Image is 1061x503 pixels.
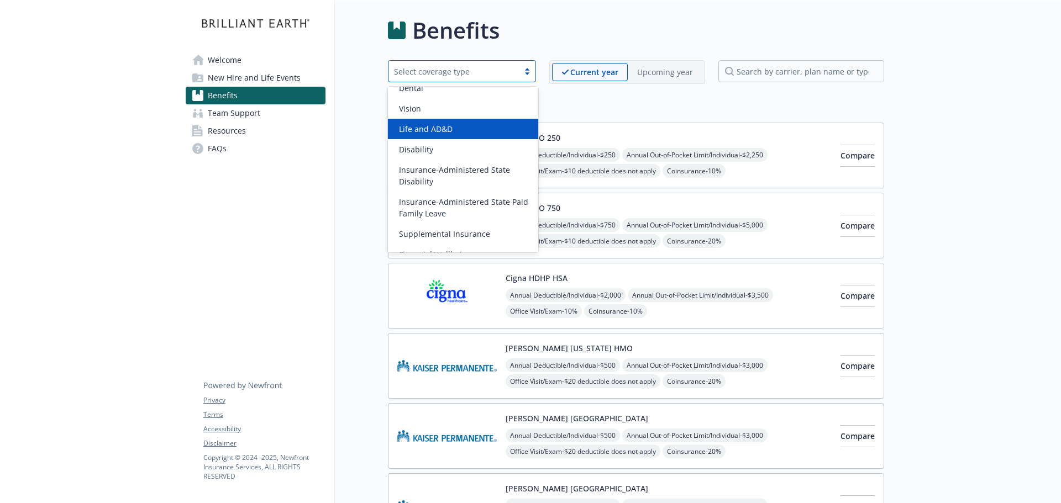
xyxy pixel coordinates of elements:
button: Cigna HDHP HSA [506,272,568,284]
a: Disclaimer [203,438,325,448]
img: Kaiser Permanente Insurance Company carrier logo [397,412,497,459]
span: Vision [399,103,421,114]
span: Office Visit/Exam - $20 deductible does not apply [506,444,660,458]
span: Annual Out-of-Pocket Limit/Individual - $3,500 [628,288,773,302]
span: Office Visit/Exam - $20 deductible does not apply [506,374,660,388]
a: Accessibility [203,424,325,434]
span: Compare [841,220,875,231]
h1: Benefits [412,14,500,47]
p: Current year [570,66,618,78]
span: Annual Out-of-Pocket Limit/Individual - $5,000 [622,218,768,232]
button: Compare [841,355,875,377]
span: Coinsurance - 20% [663,234,726,248]
button: [PERSON_NAME] [US_STATE] HMO [506,342,633,354]
span: Annual Deductible/Individual - $250 [506,148,620,162]
span: Team Support [208,104,260,122]
a: Terms [203,410,325,420]
span: Annual Out-of-Pocket Limit/Individual - $2,250 [622,148,768,162]
img: Kaiser Permanente of Colorado carrier logo [397,342,497,389]
span: Compare [841,431,875,441]
img: CIGNA carrier logo [397,272,497,319]
button: [PERSON_NAME] [GEOGRAPHIC_DATA] [506,412,648,424]
span: Coinsurance - 10% [584,304,647,318]
span: Annual Deductible/Individual - $750 [506,218,620,232]
span: Office Visit/Exam - 10% [506,304,582,318]
span: Financial Wellbeing [399,248,471,260]
a: Resources [186,122,325,140]
input: search by carrier, plan name or type [718,60,884,82]
span: Coinsurance - 20% [663,444,726,458]
a: FAQs [186,140,325,157]
span: Coinsurance - 10% [663,164,726,178]
span: Compare [841,361,875,371]
span: Annual Out-of-Pocket Limit/Individual - $3,000 [622,428,768,442]
span: Annual Out-of-Pocket Limit/Individual - $3,000 [622,358,768,372]
a: Benefits [186,87,325,104]
span: Resources [208,122,246,140]
button: Compare [841,145,875,167]
button: Compare [841,285,875,307]
span: Compare [841,150,875,161]
span: Compare [841,290,875,301]
a: Team Support [186,104,325,122]
span: FAQs [208,140,227,157]
span: Disability [399,144,433,155]
span: Supplemental Insurance [399,228,490,240]
button: Compare [841,425,875,447]
span: Annual Deductible/Individual - $2,000 [506,288,626,302]
span: New Hire and Life Events [208,69,301,87]
span: Insurance-Administered State Disability [399,164,532,187]
button: [PERSON_NAME] [GEOGRAPHIC_DATA] [506,483,648,494]
button: Compare [841,215,875,237]
span: Annual Deductible/Individual - $500 [506,358,620,372]
span: Office Visit/Exam - $10 deductible does not apply [506,234,660,248]
h2: Medical [388,97,884,114]
p: Upcoming year [637,66,693,78]
span: Life and AD&D [399,123,453,135]
span: Annual Deductible/Individual - $500 [506,428,620,442]
a: Welcome [186,51,325,69]
a: New Hire and Life Events [186,69,325,87]
p: Copyright © 2024 - 2025 , Newfront Insurance Services, ALL RIGHTS RESERVED [203,453,325,481]
span: Office Visit/Exam - $10 deductible does not apply [506,164,660,178]
span: Insurance-Administered State Paid Family Leave [399,196,532,219]
span: Welcome [208,51,241,69]
span: Dental [399,82,423,94]
span: Coinsurance - 20% [663,374,726,388]
span: Benefits [208,87,238,104]
a: Privacy [203,395,325,405]
div: Select coverage type [394,66,513,77]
